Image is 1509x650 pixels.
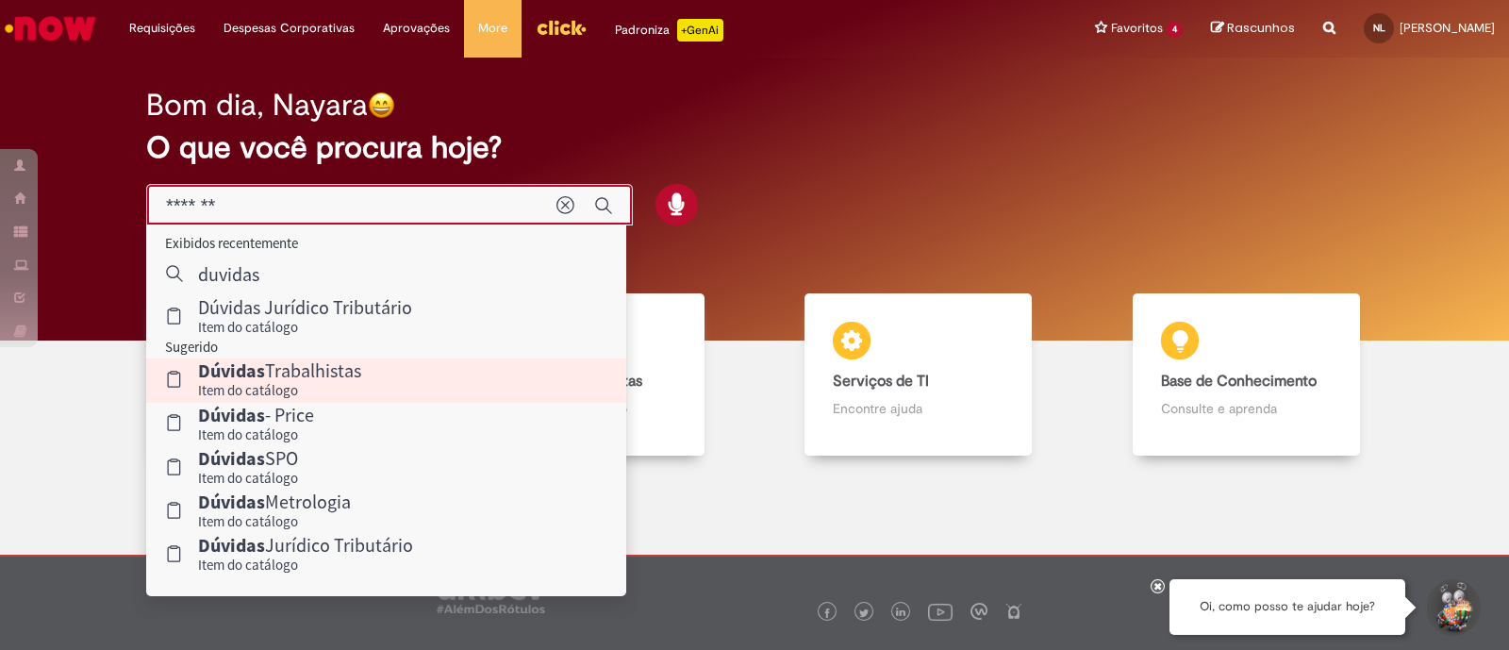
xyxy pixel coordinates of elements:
span: Favoritos [1111,19,1163,38]
img: click_logo_yellow_360x200.png [536,13,587,42]
img: ServiceNow [2,9,99,47]
h2: O que você procura hoje? [146,131,1363,164]
a: Rascunhos [1211,20,1295,38]
b: Catálogo de Ofertas [506,372,642,391]
img: logo_footer_linkedin.png [896,608,905,619]
span: Despesas Corporativas [224,19,355,38]
img: logo_footer_youtube.png [928,599,953,624]
img: logo_footer_workplace.png [970,603,987,620]
b: Serviços de TI [833,372,929,391]
img: happy-face.png [368,92,395,119]
a: Base de Conhecimento Consulte e aprenda [1083,293,1411,457]
h2: Bom dia, Nayara [146,89,368,122]
span: 4 [1167,22,1183,38]
b: Base de Conhecimento [1161,372,1317,391]
span: NL [1373,22,1385,34]
span: Aprovações [383,19,450,38]
a: Tirar dúvidas Tirar dúvidas com Lupi Assist e Gen Ai [99,293,427,457]
span: [PERSON_NAME] [1400,20,1495,36]
div: Padroniza [615,19,723,42]
p: Consulte e aprenda [1161,399,1332,418]
img: logo_footer_facebook.png [822,608,832,618]
img: logo_footer_twitter.png [859,608,869,618]
img: logo_footer_naosei.png [1005,603,1022,620]
a: Serviços de TI Encontre ajuda [754,293,1083,457]
p: +GenAi [677,19,723,42]
p: Encontre ajuda [833,399,1003,418]
span: Requisições [129,19,195,38]
div: Oi, como posso te ajudar hoje? [1169,579,1405,635]
span: Rascunhos [1227,19,1295,37]
button: Iniciar Conversa de Suporte [1424,579,1481,636]
span: More [478,19,507,38]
